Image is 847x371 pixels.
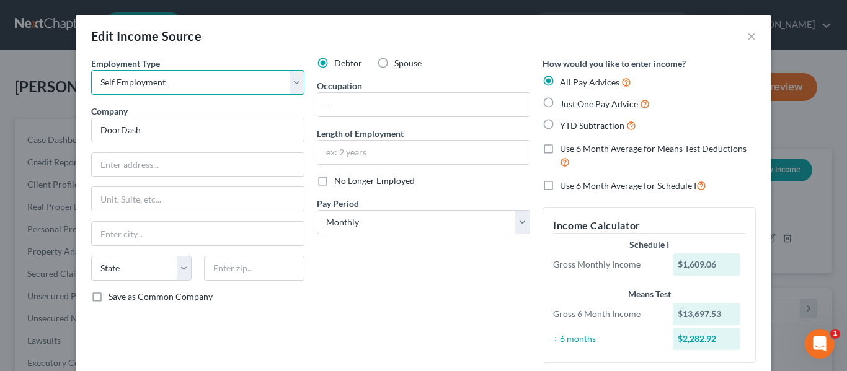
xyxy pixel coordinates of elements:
span: Use 6 Month Average for Means Test Deductions [560,143,747,154]
input: ex: 2 years [317,141,530,164]
input: Enter zip... [204,256,304,281]
div: ÷ 6 months [547,333,667,345]
span: Pay Period [317,198,359,209]
span: Just One Pay Advice [560,98,638,109]
span: Use 6 Month Average for Schedule I [560,180,696,191]
span: No Longer Employed [334,175,415,186]
div: $13,697.53 [673,303,741,325]
div: Edit Income Source [91,27,202,45]
div: $1,609.06 [673,253,741,276]
label: Occupation [317,79,362,92]
span: Company [91,106,128,116]
div: Gross 6 Month Income [547,308,667,320]
span: Spouse [394,58,422,68]
input: Search company by name... [91,118,304,142]
input: Enter address... [92,153,304,177]
input: Unit, Suite, etc... [92,187,304,211]
div: Means Test [553,288,745,300]
iframe: Intercom live chat [805,329,835,359]
input: Enter city... [92,222,304,245]
span: Employment Type [91,58,160,69]
span: Save as Common Company [109,291,213,302]
input: -- [317,93,530,116]
span: All Pay Advices [560,77,619,87]
span: Debtor [334,58,362,68]
div: Gross Monthly Income [547,258,667,271]
h5: Income Calculator [553,218,745,234]
label: How would you like to enter income? [543,57,686,70]
button: × [747,28,756,43]
label: Length of Employment [317,127,404,140]
div: $2,282.92 [673,328,741,350]
span: YTD Subtraction [560,120,624,131]
span: 1 [830,329,840,339]
div: Schedule I [553,238,745,251]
